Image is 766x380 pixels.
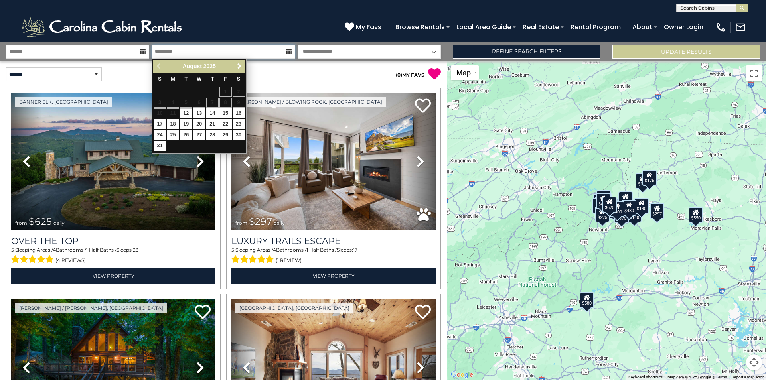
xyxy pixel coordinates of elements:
a: Report a map error [732,375,764,379]
span: Friday [224,76,227,82]
div: $140 [627,206,642,222]
div: $625 [602,197,617,213]
div: $349 [618,191,633,207]
a: (0)MY FAVS [396,72,424,78]
a: 14 [206,108,219,118]
span: (1 review) [276,255,302,266]
a: 29 [219,130,232,140]
img: thumbnail_167153549.jpeg [11,93,215,230]
a: Local Area Guide [452,20,515,34]
div: $175 [642,169,657,185]
div: $297 [650,203,664,219]
span: from [235,220,247,226]
div: $375 [614,207,629,223]
span: 4 [53,247,56,253]
a: 28 [206,130,219,140]
span: Thursday [211,76,214,82]
span: (4 reviews) [55,255,86,266]
button: Toggle fullscreen view [746,65,762,81]
span: $297 [249,216,272,227]
a: 13 [193,108,205,118]
a: [GEOGRAPHIC_DATA], [GEOGRAPHIC_DATA] [235,303,353,313]
a: 26 [180,130,192,140]
span: 0 [397,72,401,78]
button: Change map style [451,65,479,80]
a: 19 [180,119,192,129]
a: Banner Elk, [GEOGRAPHIC_DATA] [15,97,112,107]
span: daily [53,220,65,226]
a: 16 [233,108,245,118]
a: [PERSON_NAME] / Blowing Rock, [GEOGRAPHIC_DATA] [235,97,386,107]
a: [PERSON_NAME] / [PERSON_NAME], [GEOGRAPHIC_DATA] [15,303,167,313]
a: Real Estate [519,20,563,34]
button: Keyboard shortcuts [628,374,663,380]
span: Monday [171,76,175,82]
span: 2025 [203,63,216,69]
div: $425 [596,193,610,209]
a: 31 [154,141,166,151]
span: Sunday [158,76,161,82]
span: Map [456,69,471,77]
button: Map camera controls [746,354,762,370]
a: Refine Search Filters [453,45,600,59]
span: ( ) [396,72,402,78]
a: Over The Top [11,236,215,246]
a: Owner Login [660,20,707,34]
img: Google [449,370,475,380]
div: $125 [596,190,611,206]
span: daily [274,220,285,226]
span: from [15,220,27,226]
div: $580 [580,292,594,308]
a: About [628,20,656,34]
div: $400 [610,201,624,217]
div: $230 [592,197,607,213]
a: 17 [154,119,166,129]
a: 12 [180,108,192,118]
div: $130 [634,198,649,214]
img: phone-regular-white.png [715,22,727,33]
a: Add to favorites [415,304,431,321]
span: 1 Half Baths / [86,247,116,253]
div: $480 [622,199,636,215]
a: Add to favorites [415,98,431,115]
button: Update Results [612,45,760,59]
a: View Property [231,268,436,284]
a: 20 [193,119,205,129]
div: Sleeping Areas / Bathrooms / Sleeps: [231,246,436,266]
div: Sleeping Areas / Bathrooms / Sleeps: [11,246,215,266]
a: Luxury Trails Escape [231,236,436,246]
span: 4 [273,247,276,253]
span: 23 [133,247,138,253]
a: Rental Program [567,20,625,34]
a: 30 [233,130,245,140]
span: 17 [353,247,357,253]
div: $550 [689,207,703,222]
a: 15 [219,108,232,118]
span: 5 [11,247,14,253]
span: 1 Half Baths / [306,247,337,253]
a: 25 [167,130,179,140]
span: Next [236,63,243,69]
span: Tuesday [185,76,188,82]
a: My Favs [345,22,383,32]
a: Add to favorites [195,304,211,321]
div: $225 [595,207,610,222]
a: Terms [716,375,727,379]
span: Wednesday [197,76,201,82]
span: My Favs [356,22,381,32]
div: $175 [636,173,650,189]
a: View Property [11,268,215,284]
a: 27 [193,130,205,140]
a: 21 [206,119,219,129]
span: 5 [231,247,234,253]
img: White-1-2.png [20,15,186,39]
a: 22 [219,119,232,129]
span: Saturday [237,76,240,82]
img: thumbnail_168695581.jpeg [231,93,436,230]
a: 18 [167,119,179,129]
span: Map data ©2025 Google [667,375,711,379]
span: August [183,63,202,69]
a: Browse Rentals [391,20,449,34]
